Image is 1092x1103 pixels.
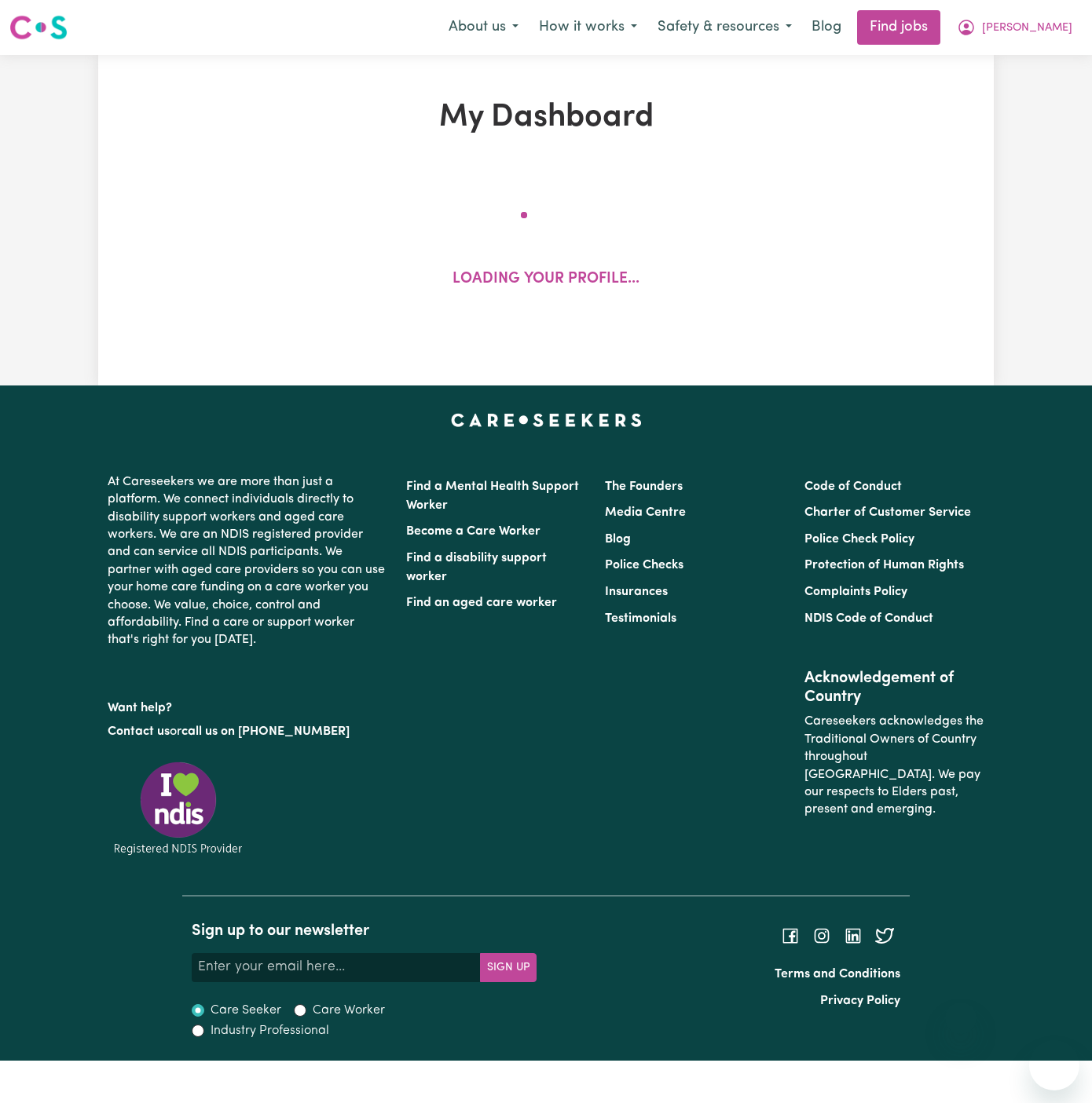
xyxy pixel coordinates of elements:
[257,99,835,137] h1: My Dashboard
[802,10,851,45] a: Blog
[804,669,984,707] h2: Acknowledgement of Country
[406,480,579,512] a: Find a Mental Health Support Worker
[453,268,639,291] p: Loading your profile...
[947,11,1083,44] button: My Account
[1029,1040,1079,1090] iframe: Button to launch messaging window
[108,725,170,738] a: Contact us
[605,612,676,625] a: Testimonials
[406,552,547,583] a: Find a disability support worker
[804,506,971,519] a: Charter of Customer Service
[313,1001,385,1020] label: Care Worker
[820,995,900,1007] a: Privacy Policy
[775,968,900,981] a: Terms and Conditions
[108,467,387,656] p: At Careseekers we are more than just a platform. We connect individuals directly to disability su...
[211,1021,329,1040] label: Industry Professional
[804,559,964,572] a: Protection of Human Rights
[108,693,387,717] p: Want help?
[406,597,557,609] a: Find an aged care worker
[192,953,481,981] input: Enter your email here...
[605,533,631,546] a: Blog
[181,725,350,738] a: call us on [PHONE_NUMBER]
[804,533,914,546] a: Police Check Policy
[529,11,647,44] button: How it works
[211,1001,281,1020] label: Care Seeker
[451,414,642,426] a: Careseekers home page
[804,707,984,824] p: Careseekers acknowledges the Traditional Owners of Country throughout [GEOGRAPHIC_DATA]. We pay o...
[804,586,907,598] a: Complaints Policy
[480,953,537,981] button: Subscribe
[605,480,683,493] a: The Founders
[108,717,387,747] p: or
[406,525,541,538] a: Become a Care Worker
[192,922,537,940] h2: Sign up to our newsletter
[781,929,800,941] a: Follow Careseekers on Facebook
[647,11,802,44] button: Safety & resources
[9,13,68,42] img: Careseekers logo
[812,929,831,941] a: Follow Careseekers on Instagram
[605,559,683,572] a: Police Checks
[875,929,894,941] a: Follow Careseekers on Twitter
[857,10,940,45] a: Find jobs
[804,612,933,625] a: NDIS Code of Conduct
[804,480,902,493] a: Code of Conduct
[108,759,249,857] img: Registered NDIS provider
[605,586,668,598] a: Insurances
[844,929,863,941] a: Follow Careseekers on LinkedIn
[9,9,68,46] a: Careseekers logo
[605,506,686,519] a: Media Centre
[982,20,1072,37] span: [PERSON_NAME]
[945,1003,977,1034] iframe: Close message
[438,11,529,44] button: About us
